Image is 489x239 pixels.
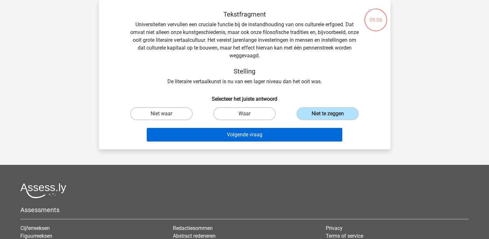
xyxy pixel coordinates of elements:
[20,183,66,198] img: Assessly logo
[130,67,359,75] h5: Stelling
[213,107,276,120] label: Waar
[130,10,359,18] h5: Tekstfragment
[20,206,469,214] h5: Assessments
[173,233,216,239] a: Abstract redeneren
[147,128,342,142] button: Volgende vraag
[109,91,380,102] h6: Selecteer het juiste antwoord
[296,107,359,120] label: Niet te zeggen
[109,10,380,85] div: Universiteiten vervullen een cruciale functie bij de instandhouding van ons culturele erfgoed. Da...
[173,225,213,231] a: Redactiesommen
[326,225,343,231] a: Privacy
[364,8,388,24] div: 09:06
[20,233,52,239] a: Figuurreeksen
[326,233,363,239] a: Terms of service
[130,107,193,120] label: Niet waar
[20,225,50,231] a: Cijferreeksen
